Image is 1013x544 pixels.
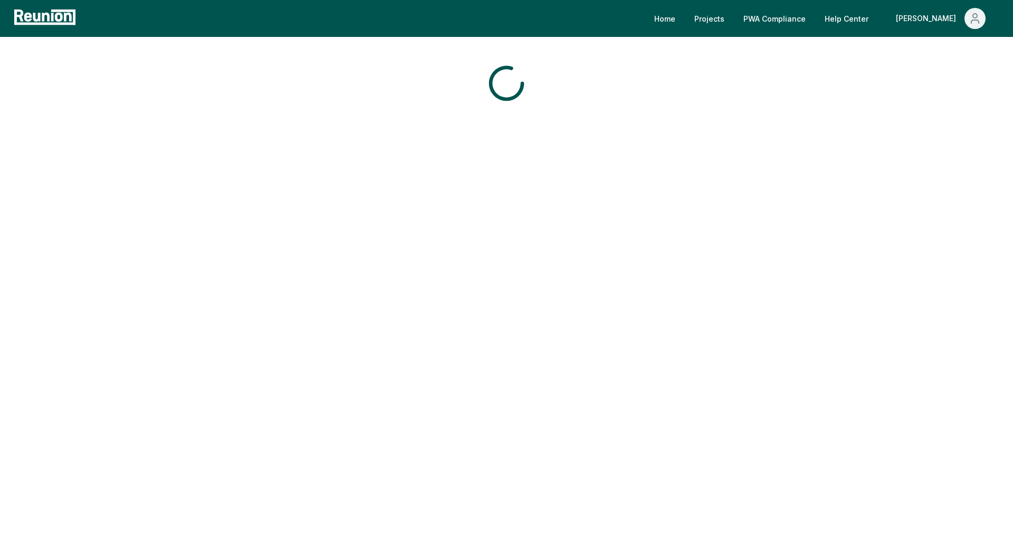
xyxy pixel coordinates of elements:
[646,8,684,29] a: Home
[735,8,814,29] a: PWA Compliance
[816,8,877,29] a: Help Center
[646,8,1002,29] nav: Main
[887,8,994,29] button: [PERSON_NAME]
[686,8,733,29] a: Projects
[896,8,960,29] div: [PERSON_NAME]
